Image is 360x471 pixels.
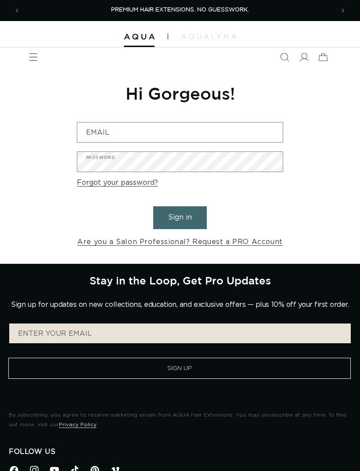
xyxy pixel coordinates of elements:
[181,34,236,39] img: aqualyna.com
[77,83,283,104] h1: Hi Gorgeous!
[77,236,283,248] a: Are you a Salon Professional? Request a PRO Account
[9,324,351,343] input: ENTER YOUR EMAIL
[153,206,207,229] button: Sign in
[9,410,351,429] p: By subscribing, you agree to receive marketing emails from AQUA Hair Extensions. You may unsubscr...
[11,301,349,309] p: Sign up for updates on new collections, education, and exclusive offers — plus 10% off your first...
[7,1,27,20] button: Previous announcement
[9,447,351,457] h2: Follow Us
[24,47,43,67] summary: Menu
[275,47,294,67] summary: Search
[77,176,158,189] a: Forgot your password?
[59,422,97,427] a: Privacy Policy
[124,34,155,40] img: Aqua Hair Extensions
[111,7,249,13] span: PREMIUM HAIR EXTENSIONS. NO GUESSWORK.
[8,358,351,379] button: Sign Up
[77,122,283,142] input: Email
[333,1,353,20] button: Next announcement
[90,274,271,287] h2: Stay in the Loop, Get Pro Updates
